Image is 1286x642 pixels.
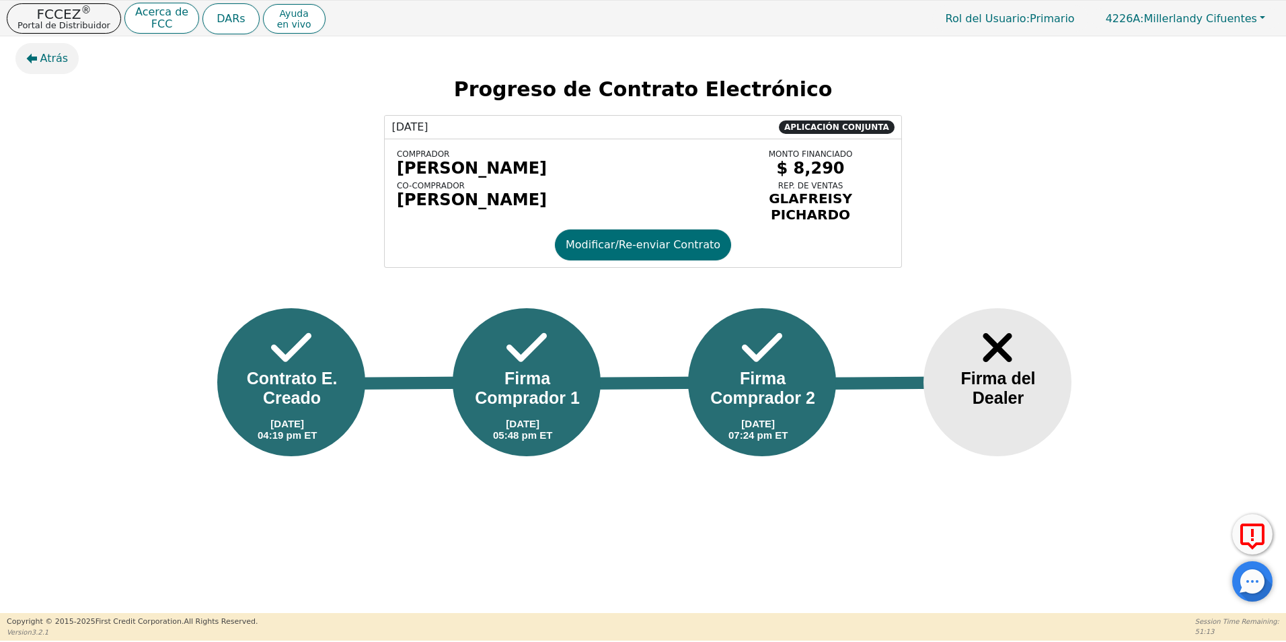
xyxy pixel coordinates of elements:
[742,324,782,371] img: Frame
[277,19,311,30] span: en vivo
[202,3,259,34] button: DARs
[728,418,788,441] div: [DATE] 07:24 pm ET
[946,12,1030,25] span: Rol del Usuario :
[7,3,121,34] button: FCCEZ®Portal de Distribuidor
[17,7,110,21] p: FCCEZ
[493,418,552,441] div: [DATE] 05:48 pm ET
[135,19,188,30] p: FCC
[237,369,346,408] div: Contrato E. Creado
[1106,12,1257,25] span: Millerlandy Cifuentes
[506,324,547,371] img: Frame
[7,627,258,637] p: Version 3.2.1
[346,376,487,390] img: Line
[817,376,958,390] img: Line
[7,616,258,628] p: Copyright © 2015- 2025 First Credit Corporation.
[1232,514,1273,555] button: Reportar Error a FCC
[708,369,817,408] div: Firma Comprador 2
[15,43,79,74] button: Atrás
[135,7,188,17] p: Acerca de
[391,119,428,135] span: [DATE]
[17,21,110,30] p: Portal de Distribuidor
[1092,8,1279,29] button: 4226A:Millerlandy Cifuentes
[555,229,731,260] button: Modificar/Re-enviar Contrato
[732,190,889,223] div: GLAFREISY PICHARDO
[271,324,311,371] img: Frame
[184,617,258,626] span: All Rights Reserved.
[1195,616,1279,627] p: Session Time Remaining:
[732,149,889,159] div: MONTO FINANCIADO
[397,159,722,178] div: [PERSON_NAME]
[124,3,199,34] button: Acerca deFCC
[81,4,91,16] sup: ®
[732,181,889,190] div: REP. DE VENTAS
[40,50,69,67] span: Atrás
[944,369,1053,408] div: Firma del Dealer
[1195,627,1279,637] p: 51:13
[397,149,722,159] div: COMPRADOR
[732,159,889,178] div: $ 8,290
[397,181,722,190] div: CO-COMPRADOR
[263,4,326,34] button: Ayudaen vivo
[473,369,582,408] div: Firma Comprador 1
[1106,12,1144,25] span: 4226A:
[932,5,1088,32] p: Primario
[397,190,722,209] div: [PERSON_NAME]
[258,418,317,441] div: [DATE] 04:19 pm ET
[277,8,311,19] span: Ayuda
[977,324,1018,371] img: Frame
[779,120,894,134] span: APLICACIÓN CONJUNTA
[581,376,722,390] img: Line
[15,77,1271,102] h2: Progreso de Contrato Electrónico
[932,5,1088,32] a: Rol del Usuario:Primario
